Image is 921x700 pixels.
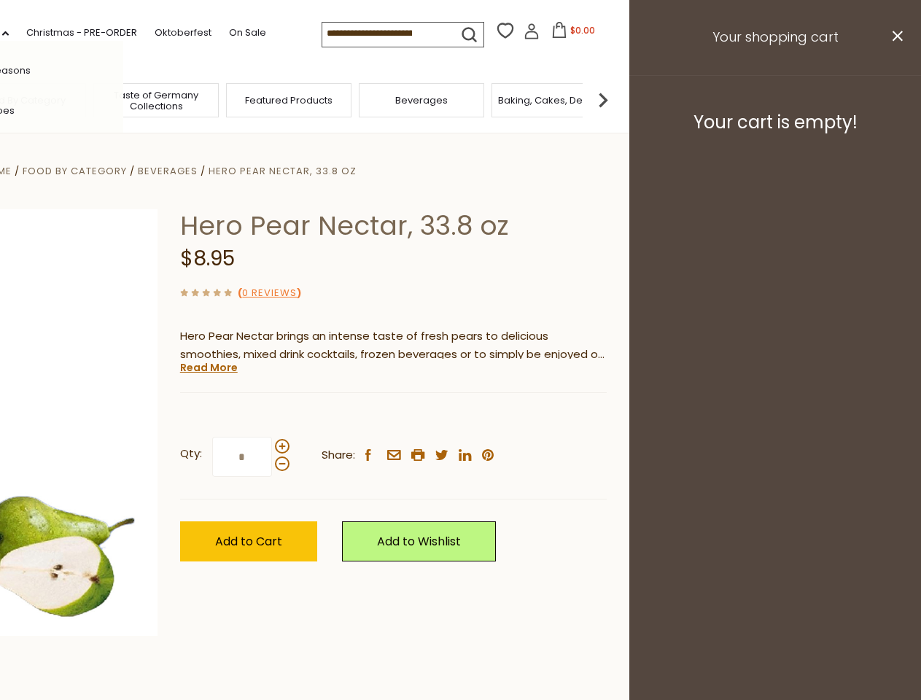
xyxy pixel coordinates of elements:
[155,25,211,41] a: Oktoberfest
[395,95,448,106] a: Beverages
[23,164,127,178] a: Food By Category
[209,164,357,178] a: Hero Pear Nectar, 33.8 oz
[180,360,238,375] a: Read More
[342,521,496,561] a: Add to Wishlist
[180,244,235,273] span: $8.95
[180,209,607,242] h1: Hero Pear Nectar, 33.8 oz
[98,90,214,112] a: Taste of Germany Collections
[180,445,202,463] strong: Qty:
[138,164,198,178] a: Beverages
[26,25,137,41] a: Christmas - PRE-ORDER
[242,286,297,301] a: 0 Reviews
[498,95,611,106] a: Baking, Cakes, Desserts
[322,446,355,464] span: Share:
[648,112,903,133] h3: Your cart is empty!
[180,521,317,561] button: Add to Cart
[245,95,333,106] a: Featured Products
[238,286,301,300] span: ( )
[215,533,282,550] span: Add to Cart
[588,85,618,114] img: next arrow
[570,24,595,36] span: $0.00
[543,22,605,44] button: $0.00
[229,25,266,41] a: On Sale
[212,437,272,477] input: Qty:
[180,327,607,364] p: Hero Pear Nectar brings an intense taste of fresh pears to delicious smoothies, mixed drink cockt...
